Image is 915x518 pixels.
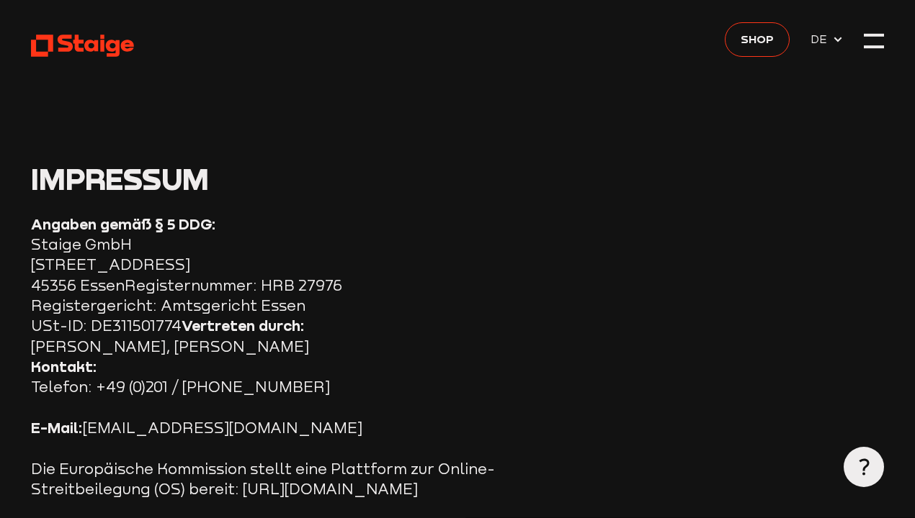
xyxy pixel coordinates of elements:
strong: Kontakt: [31,358,97,376]
p: [EMAIL_ADDRESS][DOMAIN_NAME] [31,418,499,438]
p: Die Europäische Kommission stellt eine Plattform zur Online-Streitbeilegung (OS) bereit: [URL][DO... [31,459,499,500]
a: Shop [725,22,790,57]
p: Telefon: +49 (0)201 / [PHONE_NUMBER] [31,357,499,398]
strong: Vertreten durch: [182,317,305,335]
span: DE [811,30,832,48]
span: Impressum [31,160,209,196]
span: Shop [741,30,774,48]
strong: E-Mail: [31,419,83,437]
strong: Angaben gemäß § 5 DDG: [31,215,216,233]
